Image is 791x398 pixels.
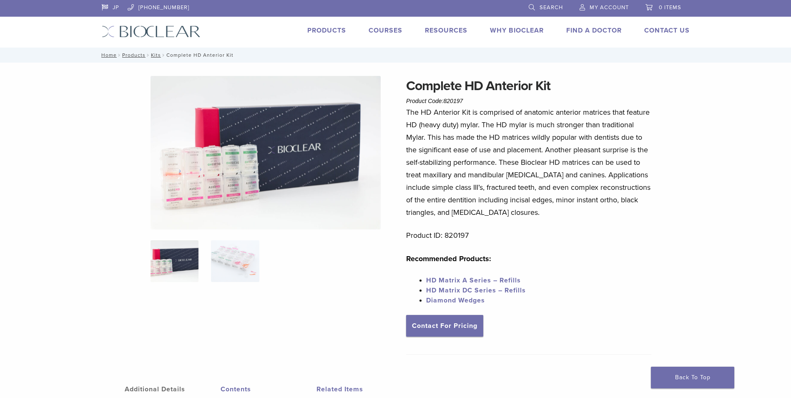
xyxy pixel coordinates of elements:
p: Product ID: 820197 [406,229,651,242]
p: The HD Anterior Kit is comprised of anatomic anterior matrices that feature HD (heavy duty) mylar... [406,106,651,219]
a: Why Bioclear [490,26,544,35]
span: / [117,53,122,57]
a: Contact For Pricing [406,315,483,337]
a: Products [122,52,146,58]
span: 820197 [444,98,463,104]
span: / [146,53,151,57]
a: Home [99,52,117,58]
a: Courses [369,26,402,35]
img: IMG_8088 (1) [151,76,381,229]
span: / [161,53,166,57]
a: HD Matrix DC Series – Refills [426,286,526,295]
a: Back To Top [651,367,734,388]
h1: Complete HD Anterior Kit [406,76,651,96]
img: Complete HD Anterior Kit - Image 2 [211,240,259,282]
img: Bioclear [102,25,201,38]
img: IMG_8088-1-324x324.jpg [151,240,198,282]
a: Diamond Wedges [426,296,485,305]
a: Resources [425,26,467,35]
a: Find A Doctor [566,26,622,35]
span: 0 items [659,4,681,11]
a: Contact Us [644,26,690,35]
nav: Complete HD Anterior Kit [95,48,696,63]
a: Products [307,26,346,35]
span: My Account [590,4,629,11]
a: HD Matrix A Series – Refills [426,276,521,285]
a: Kits [151,52,161,58]
span: Search [540,4,563,11]
span: Product Code: [406,98,463,104]
strong: Recommended Products: [406,254,491,263]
